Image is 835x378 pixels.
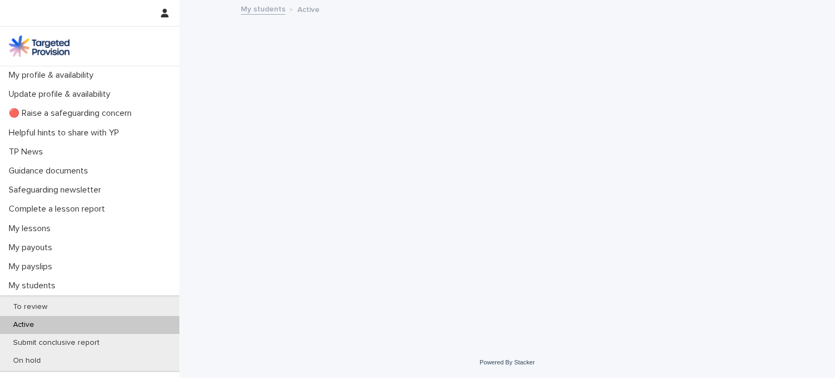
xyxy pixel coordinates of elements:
p: Update profile & availability [4,89,119,100]
p: To review [4,302,56,312]
p: Safeguarding newsletter [4,185,110,195]
p: Active [4,320,43,330]
p: TP News [4,147,52,157]
p: Guidance documents [4,166,97,176]
a: Powered By Stacker [479,359,534,365]
p: My payslips [4,262,61,272]
img: M5nRWzHhSzIhMunXDL62 [9,35,70,57]
p: On hold [4,356,49,365]
p: Submit conclusive report [4,338,108,348]
p: Active [297,3,320,15]
p: Helpful hints to share with YP [4,128,128,138]
p: My payouts [4,243,61,253]
p: 🔴 Raise a safeguarding concern [4,108,140,119]
p: Complete a lesson report [4,204,114,214]
p: My students [4,281,64,291]
a: My students [241,2,285,15]
p: My profile & availability [4,70,102,80]
p: My lessons [4,224,59,234]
